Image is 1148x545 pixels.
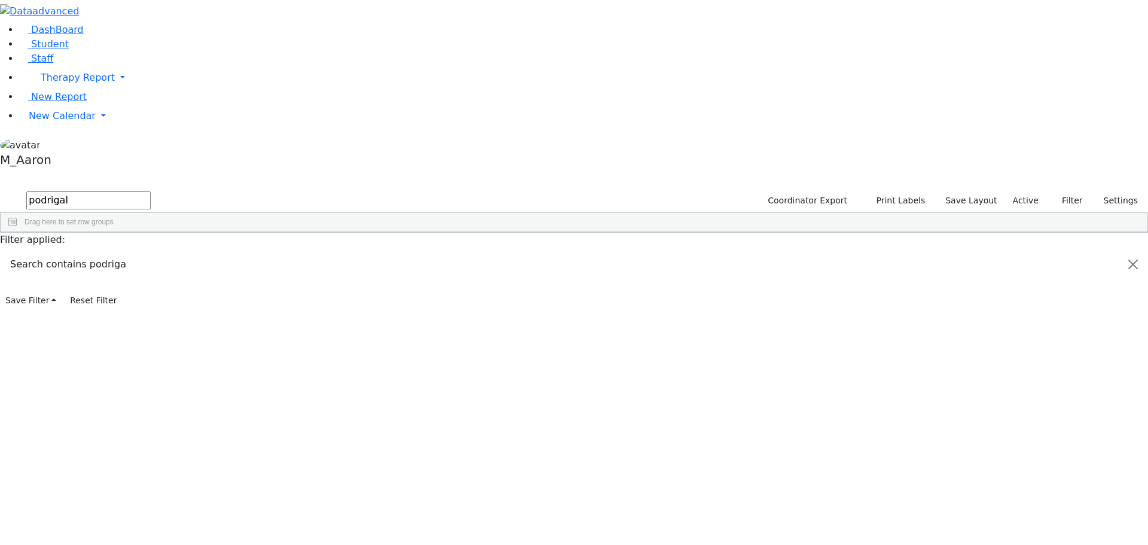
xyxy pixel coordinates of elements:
[862,191,930,210] button: Print Labels
[19,38,69,50] a: Student
[19,53,53,64] a: Staff
[25,218,114,226] span: Drag here to set row groups
[760,191,853,210] button: Coordinator Export
[26,191,151,209] input: Search
[29,110,96,121] span: New Calendar
[31,24,84,35] span: DashBoard
[19,91,87,102] a: New Report
[1046,191,1088,210] button: Filter
[1119,248,1147,281] button: Close
[41,72,115,83] span: Therapy Report
[19,104,1148,128] a: New Calendar
[31,38,69,50] span: Student
[31,91,87,102] span: New Report
[940,191,1002,210] button: Save Layout
[19,66,1148,90] a: Therapy Report
[19,24,84,35] a: DashBoard
[31,53,53,64] span: Staff
[65,291,122,310] button: Reset Filter
[1088,191,1143,210] button: Settings
[1007,191,1044,210] label: Active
